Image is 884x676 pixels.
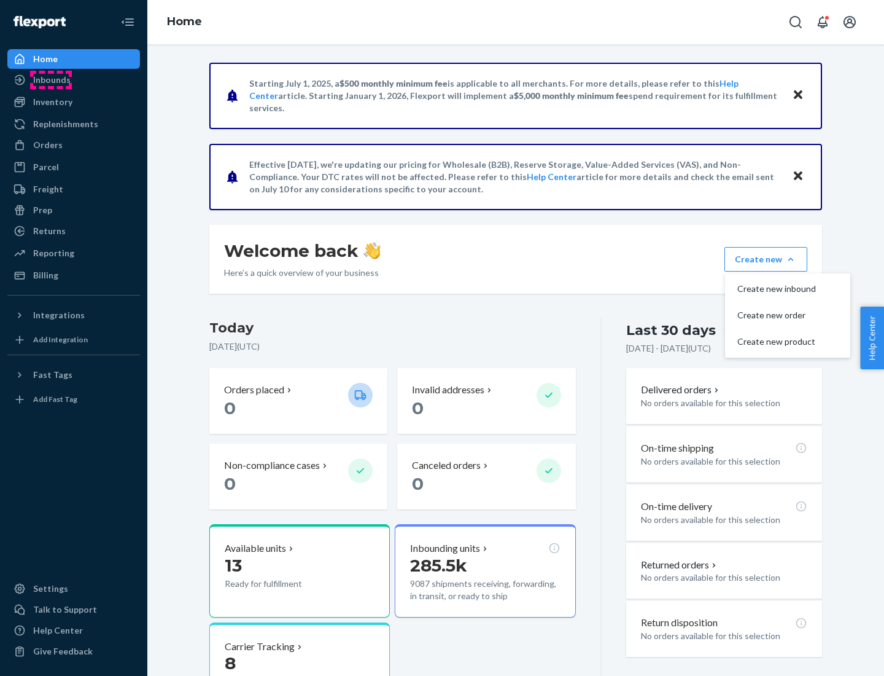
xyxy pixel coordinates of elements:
[209,524,390,618] button: Available units13Ready for fulfillment
[7,221,140,241] a: Returns
[7,135,140,155] a: Orders
[209,340,576,353] p: [DATE] ( UTC )
[626,321,716,340] div: Last 30 days
[641,630,807,642] p: No orders available for this selection
[783,10,808,34] button: Open Search Box
[641,558,719,572] button: Returned orders
[33,161,59,173] div: Parcel
[514,90,629,101] span: $5,000 monthly minimum fee
[33,369,72,381] div: Fast Tags
[33,309,85,321] div: Integrations
[790,87,806,104] button: Close
[641,383,721,397] button: Delivered orders
[7,179,140,199] a: Freight
[33,247,74,259] div: Reporting
[860,307,884,369] button: Help Center
[641,572,807,584] p: No orders available for this selection
[33,204,52,216] div: Prep
[33,183,63,195] div: Freight
[412,398,424,419] span: 0
[33,334,88,345] div: Add Integration
[225,541,286,556] p: Available units
[224,383,284,397] p: Orders placed
[737,337,816,346] span: Create new product
[727,276,848,302] button: Create new inbound
[33,225,66,237] div: Returns
[7,330,140,350] a: Add Integration
[7,305,140,325] button: Integrations
[7,49,140,69] a: Home
[33,624,83,637] div: Help Center
[33,139,63,151] div: Orders
[224,458,320,473] p: Non-compliance cases
[527,171,576,182] a: Help Center
[7,642,140,661] button: Give Feedback
[641,500,712,514] p: On-time delivery
[14,16,66,28] img: Flexport logo
[209,368,387,434] button: Orders placed 0
[410,578,560,602] p: 9087 shipments receiving, forwarding, in transit, or ready to ship
[33,118,98,130] div: Replenishments
[157,4,212,40] ol: breadcrumbs
[724,247,807,272] button: Create newCreate new inboundCreate new orderCreate new product
[412,383,484,397] p: Invalid addresses
[33,269,58,281] div: Billing
[224,267,381,279] p: Here’s a quick overview of your business
[224,398,236,419] span: 0
[395,524,575,618] button: Inbounding units285.5k9087 shipments receiving, forwarding, in transit, or ready to ship
[727,329,848,355] button: Create new product
[209,444,387,509] button: Non-compliance cases 0
[837,10,862,34] button: Open account menu
[115,10,140,34] button: Close Navigation
[737,311,816,320] span: Create new order
[33,53,58,65] div: Home
[249,77,780,114] p: Starting July 1, 2025, a is applicable to all merchants. For more details, please refer to this a...
[249,159,780,195] p: Effective [DATE], we're updating our pricing for Wholesale (B2B), Reserve Storage, Value-Added Se...
[225,640,295,654] p: Carrier Tracking
[641,514,807,526] p: No orders available for this selection
[641,397,807,409] p: No orders available for this selection
[363,242,381,259] img: hand-wave emoji
[410,555,467,576] span: 285.5k
[225,578,338,590] p: Ready for fulfillment
[225,653,236,674] span: 8
[7,243,140,263] a: Reporting
[810,10,835,34] button: Open notifications
[397,444,575,509] button: Canceled orders 0
[33,645,93,658] div: Give Feedback
[397,368,575,434] button: Invalid addresses 0
[339,78,448,88] span: $500 monthly minimum fee
[641,455,807,468] p: No orders available for this selection
[737,285,816,293] span: Create new inbound
[7,157,140,177] a: Parcel
[7,265,140,285] a: Billing
[7,579,140,599] a: Settings
[641,441,714,455] p: On-time shipping
[33,74,71,86] div: Inbounds
[167,15,202,28] a: Home
[209,318,576,338] h3: Today
[7,200,140,220] a: Prep
[33,603,97,616] div: Talk to Support
[224,473,236,494] span: 0
[7,390,140,409] a: Add Fast Tag
[33,96,72,108] div: Inventory
[7,92,140,112] a: Inventory
[225,555,242,576] span: 13
[7,600,140,619] a: Talk to Support
[7,114,140,134] a: Replenishments
[7,621,140,640] a: Help Center
[727,302,848,329] button: Create new order
[7,70,140,90] a: Inbounds
[412,458,481,473] p: Canceled orders
[410,541,480,556] p: Inbounding units
[33,583,68,595] div: Settings
[33,394,77,404] div: Add Fast Tag
[7,365,140,385] button: Fast Tags
[790,168,806,186] button: Close
[412,473,424,494] span: 0
[224,240,381,262] h1: Welcome back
